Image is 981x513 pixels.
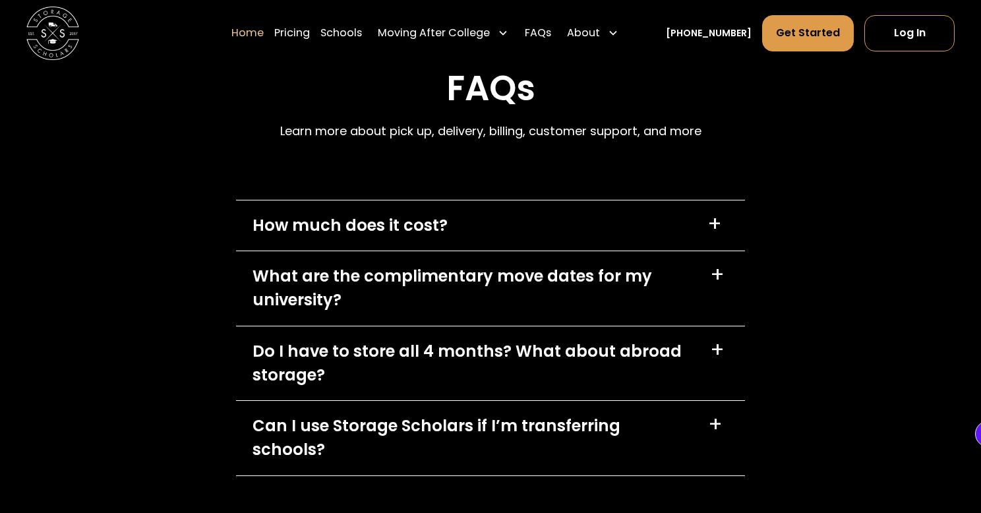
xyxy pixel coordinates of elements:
div: + [707,214,722,235]
div: Moving After College [378,25,490,41]
p: Learn more about pick up, delivery, billing, customer support, and more [280,122,701,140]
a: FAQs [525,15,551,51]
div: + [708,414,723,435]
a: [PHONE_NUMBER] [666,26,752,40]
div: About [567,25,600,41]
a: Get Started [762,15,854,51]
div: + [710,340,725,361]
a: Pricing [274,15,310,51]
div: About [562,15,624,51]
div: Moving After College [372,15,514,51]
div: Can I use Storage Scholars if I’m transferring schools? [253,414,692,462]
h2: FAQs [280,68,701,109]
div: + [710,264,725,286]
div: Do I have to store all 4 months? What about abroad storage? [253,340,695,387]
img: Storage Scholars main logo [26,7,79,59]
a: Home [231,15,264,51]
div: What are the complimentary move dates for my university? [253,264,694,312]
div: How much does it cost? [253,214,448,237]
a: Log In [864,15,955,51]
a: Schools [320,15,362,51]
